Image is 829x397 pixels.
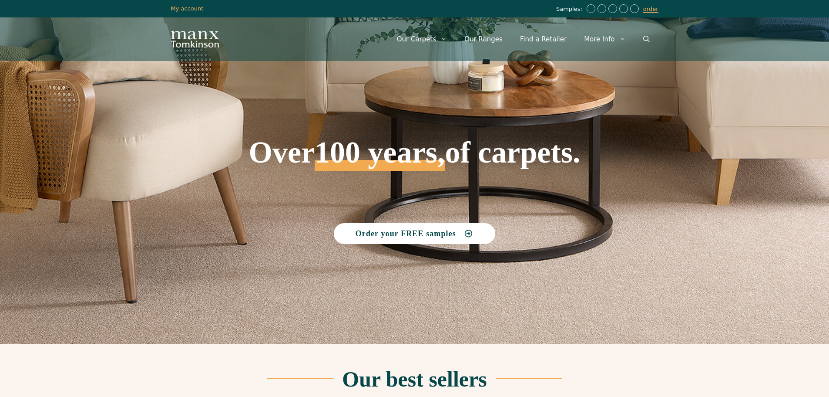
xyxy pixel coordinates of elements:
a: order [643,6,658,13]
a: Find a Retailer [511,26,575,52]
h2: Our best sellers [342,368,487,390]
a: Open Search Bar [634,26,658,52]
span: Samples: [556,6,584,13]
img: Manx Tomkinson [171,31,219,48]
span: 100 years, [315,145,445,171]
a: Our Ranges [456,26,511,52]
h1: Over of carpets. [171,74,658,171]
a: My account [171,5,204,12]
span: Order your FREE samples [356,230,456,238]
a: Order your FREE samples [334,223,496,244]
a: Our Carpets [388,26,456,52]
nav: Primary [388,26,658,52]
a: More Info [575,26,634,52]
